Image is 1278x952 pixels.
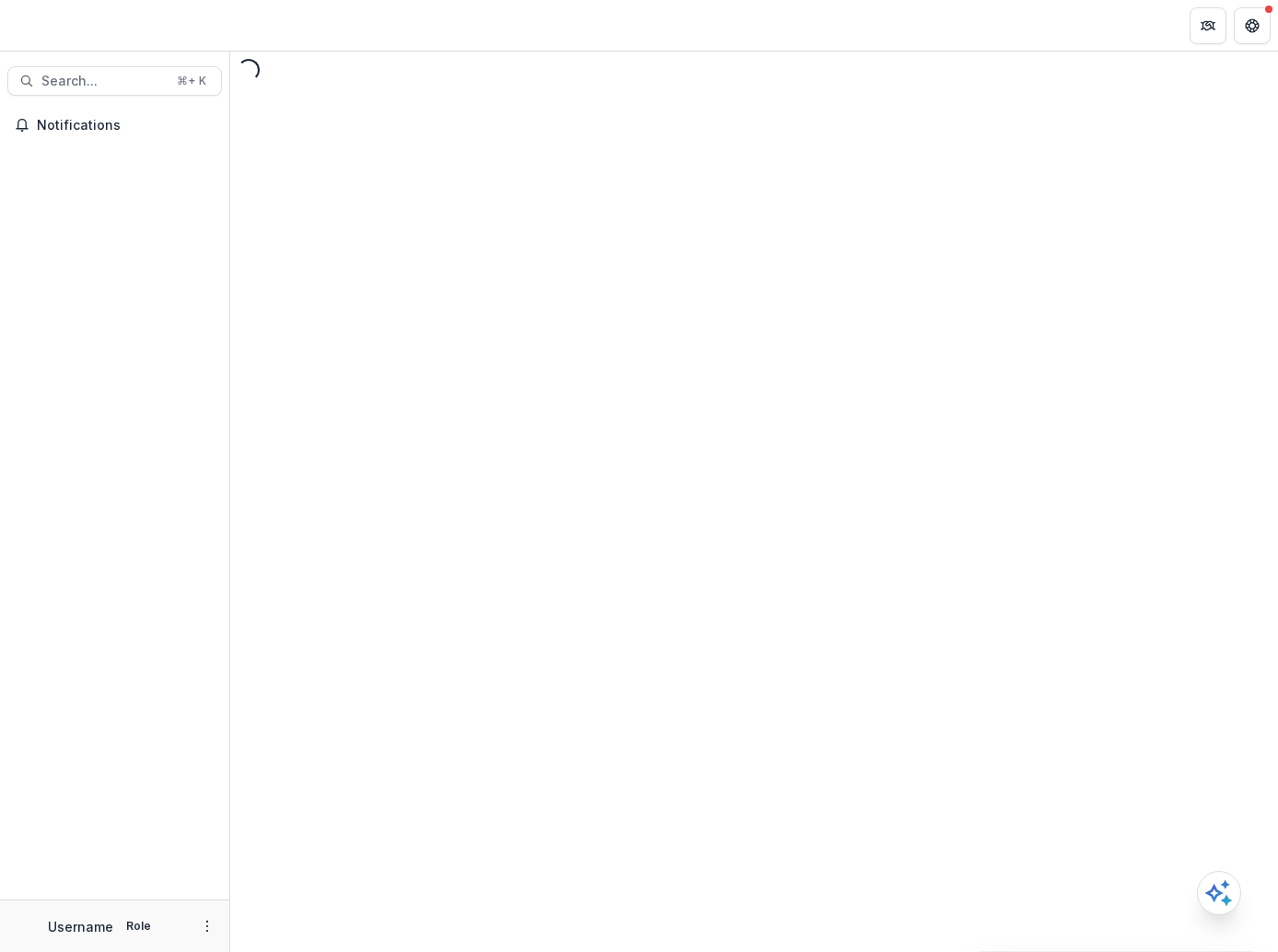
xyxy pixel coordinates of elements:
[7,110,222,140] button: Notifications
[173,71,210,91] div: ⌘ + K
[1234,7,1271,44] button: Get Help
[1197,871,1241,915] button: Open AI Assistant
[41,74,166,89] span: Search...
[37,118,215,134] span: Notifications
[1190,7,1226,44] button: Partners
[7,66,222,96] button: Search...
[196,915,218,937] button: More
[48,917,113,936] p: Username
[121,918,157,935] p: Role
